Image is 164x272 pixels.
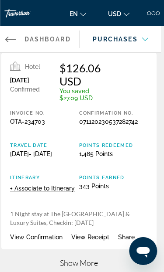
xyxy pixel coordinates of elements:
[24,36,71,43] span: Dashboard
[104,7,134,20] button: Change currency
[59,88,109,102] div: You saved $27.09 USD
[60,258,98,268] span: Show More
[10,86,59,93] div: Confirmed
[25,63,40,70] span: Hotel
[71,234,109,241] span: View Receipt
[10,143,79,148] div: Travel Date
[10,118,79,125] div: OTA-234703
[65,7,91,20] button: Change language
[10,76,59,84] div: [DATE]
[79,150,148,157] div: 1,485 Points
[79,143,148,148] div: Points Redeemed
[10,175,79,180] div: Itinerary
[79,110,148,116] div: Confirmation No.
[79,118,148,125] div: 071120230537282742
[10,234,63,241] span: View Confirmation
[79,175,148,180] div: Points Earned
[118,234,135,241] span: Share
[79,183,148,190] div: 343 Points
[59,61,109,88] div: $126.06 USD
[129,237,157,265] iframe: Button to launch messaging window
[10,110,79,116] div: Invoice No.
[10,184,75,192] button: + Associate to Itinerary
[10,150,79,157] div: [DATE] - [DATE]
[70,10,78,17] span: en
[10,210,148,227] p: 1 Night stay at The [GEOGRAPHIC_DATA] & Luxury Suites, Checkin: [DATE]
[108,10,121,17] span: USD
